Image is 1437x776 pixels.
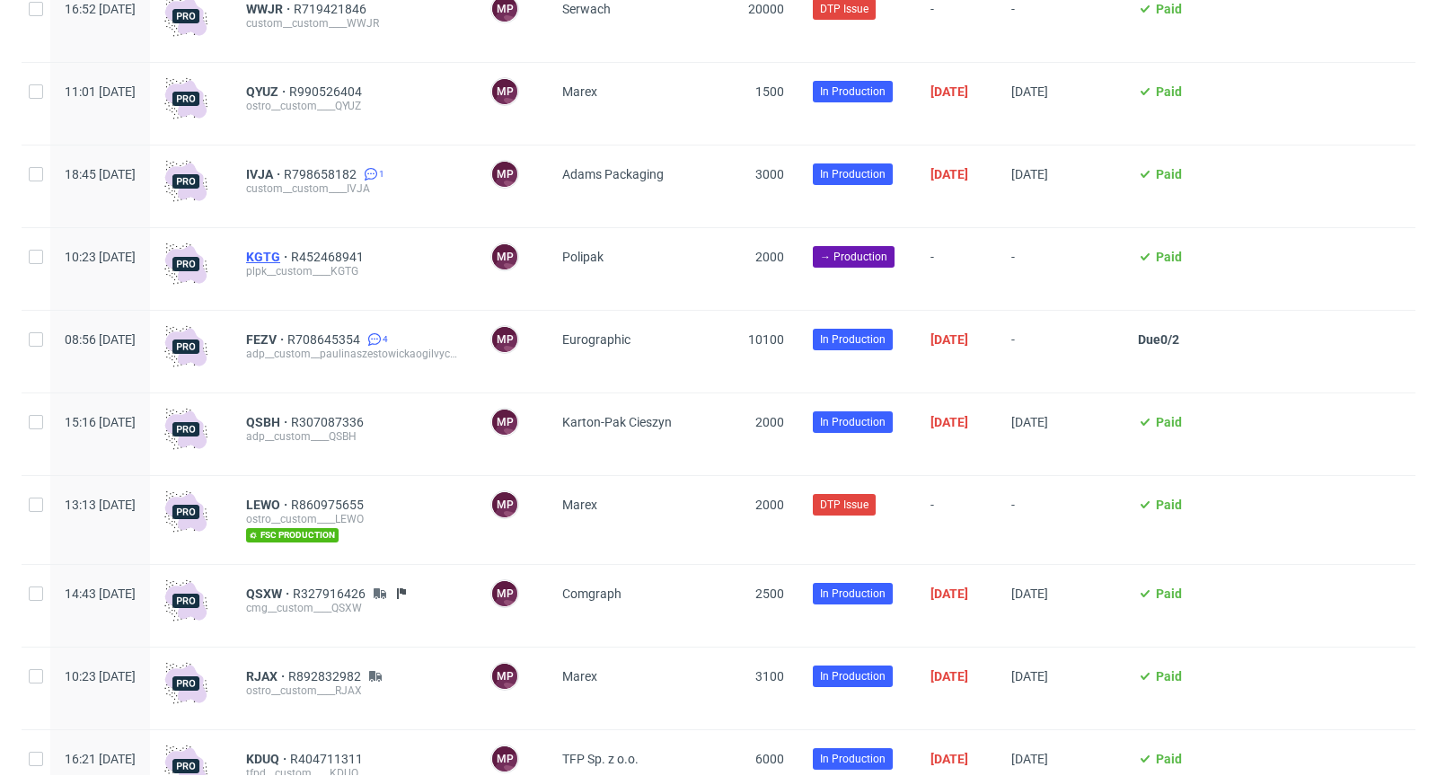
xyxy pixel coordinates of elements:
span: → Production [820,249,887,265]
span: Paid [1156,415,1182,429]
a: R860975655 [291,498,367,512]
span: In Production [820,331,886,348]
span: Serwach [562,2,611,16]
span: 0/2 [1160,332,1179,347]
span: 3000 [755,167,784,181]
div: custom__custom____IVJA [246,181,462,196]
span: 1500 [755,84,784,99]
span: QYUZ [246,84,289,99]
span: 10:23 [DATE] [65,250,136,264]
div: cmg__custom____QSXW [246,601,462,615]
a: 4 [364,332,388,347]
span: [DATE] [930,84,968,99]
span: 10100 [748,332,784,347]
div: plpk__custom____KGTG [246,264,462,278]
span: 11:01 [DATE] [65,84,136,99]
span: [DATE] [930,752,968,766]
span: 10:23 [DATE] [65,669,136,683]
a: R327916426 [293,586,369,601]
span: Eurographic [562,332,630,347]
span: [DATE] [930,586,968,601]
span: Paid [1156,498,1182,512]
div: adp__custom__paulinaszestowickaogilvycom__FEZV [246,347,462,361]
span: QSBH [246,415,291,429]
span: In Production [820,751,886,767]
span: Marex [562,498,597,512]
img: pro-icon.017ec5509f39f3e742e3.png [164,242,207,286]
img: pro-icon.017ec5509f39f3e742e3.png [164,408,207,451]
span: Paid [1156,752,1182,766]
a: R404711311 [290,752,366,766]
span: Paid [1156,2,1182,16]
span: Polipak [562,250,604,264]
span: [DATE] [1011,84,1048,99]
span: 13:13 [DATE] [65,498,136,512]
a: R708645354 [287,332,364,347]
img: pro-icon.017ec5509f39f3e742e3.png [164,579,207,622]
span: - [930,250,983,288]
span: - [1011,498,1109,542]
span: - [1011,2,1109,40]
a: R307087336 [291,415,367,429]
span: R892832982 [288,669,365,683]
figcaption: MP [492,581,517,606]
span: 15:16 [DATE] [65,415,136,429]
span: 08:56 [DATE] [65,332,136,347]
a: RJAX [246,669,288,683]
img: pro-icon.017ec5509f39f3e742e3.png [164,662,207,705]
span: IVJA [246,167,284,181]
span: [DATE] [1011,415,1048,429]
span: 16:21 [DATE] [65,752,136,766]
img: pro-icon.017ec5509f39f3e742e3.png [164,325,207,368]
span: Paid [1156,669,1182,683]
span: 20000 [748,2,784,16]
a: R798658182 [284,167,360,181]
span: Paid [1156,167,1182,181]
span: Paid [1156,250,1182,264]
span: [DATE] [930,332,968,347]
a: FEZV [246,332,287,347]
span: [DATE] [1011,167,1048,181]
span: Due [1138,332,1160,347]
div: ostro__custom____LEWO [246,512,462,526]
span: R719421846 [294,2,370,16]
span: In Production [820,84,886,100]
figcaption: MP [492,410,517,435]
a: R990526404 [289,84,366,99]
span: In Production [820,166,886,182]
figcaption: MP [492,79,517,104]
a: QSXW [246,586,293,601]
span: LEWO [246,498,291,512]
a: KGTG [246,250,291,264]
img: pro-icon.017ec5509f39f3e742e3.png [164,160,207,203]
span: In Production [820,668,886,684]
a: KDUQ [246,752,290,766]
span: 1 [379,167,384,181]
a: R452468941 [291,250,367,264]
span: 6000 [755,752,784,766]
figcaption: MP [492,327,517,352]
span: [DATE] [930,415,968,429]
a: WWJR [246,2,294,16]
img: pro-icon.017ec5509f39f3e742e3.png [164,77,207,120]
figcaption: MP [492,664,517,689]
span: [DATE] [1011,586,1048,601]
span: DTP Issue [820,497,868,513]
figcaption: MP [492,746,517,772]
div: ostro__custom____QYUZ [246,99,462,113]
span: Comgraph [562,586,622,601]
figcaption: MP [492,492,517,517]
span: Adams Packaging [562,167,664,181]
img: pro-icon.017ec5509f39f3e742e3.png [164,490,207,533]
